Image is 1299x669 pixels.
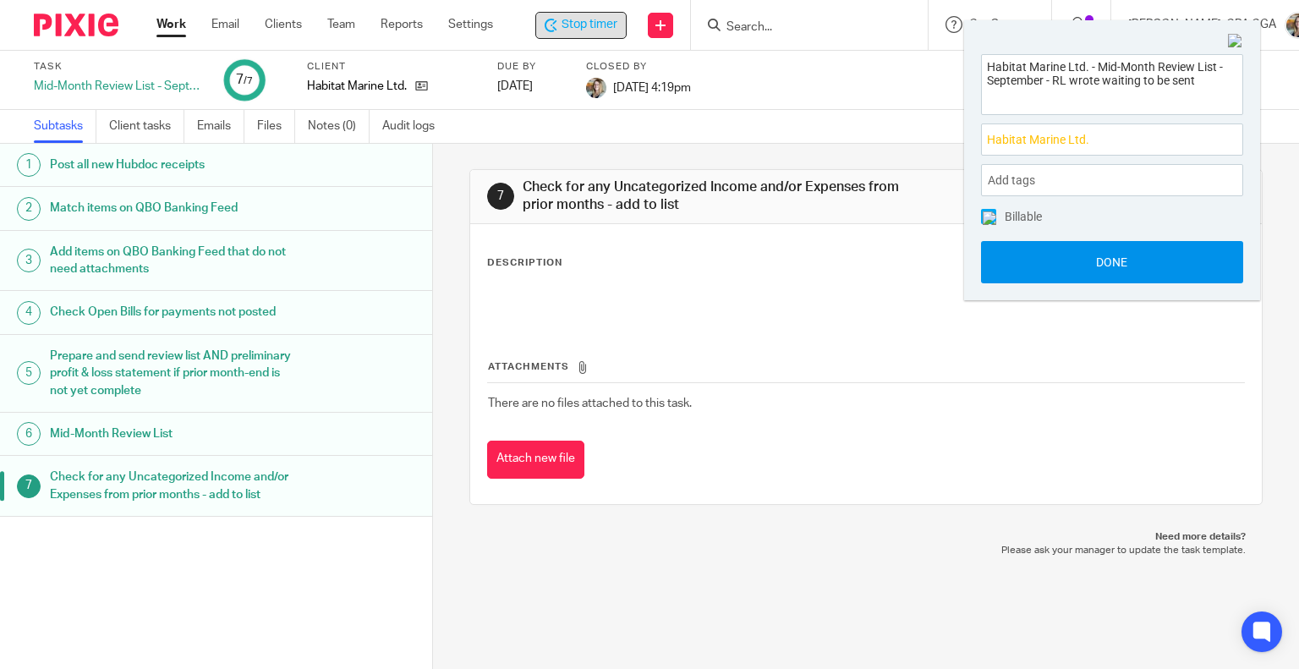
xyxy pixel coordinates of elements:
[381,16,423,33] a: Reports
[307,60,476,74] label: Client
[211,16,239,33] a: Email
[497,60,565,74] label: Due by
[34,110,96,143] a: Subtasks
[497,78,565,95] div: [DATE]
[17,361,41,385] div: 5
[1005,211,1042,222] span: Billable
[448,16,493,33] a: Settings
[983,211,996,225] img: checked.png
[17,197,41,221] div: 2
[523,178,902,215] h1: Check for any Uncategorized Income and/or Expenses from prior months - add to list
[327,16,355,33] a: Team
[50,299,293,325] h1: Check Open Bills for payments not posted
[535,12,627,39] div: Habitat Marine Ltd. - Mid-Month Review List - September - RL wrote waiting to be sent
[488,362,569,371] span: Attachments
[50,152,293,178] h1: Post all new Hubdoc receipts
[50,343,293,403] h1: Prepare and send review list AND preliminary profit & loss statement if prior month-end is not ye...
[34,14,118,36] img: Pixie
[1228,34,1243,49] img: Close
[969,19,1034,30] span: Get Support
[988,167,1044,194] span: Add tags
[586,60,691,74] label: Closed by
[981,123,1243,156] div: Project: Habitat Marine Ltd.
[613,81,691,93] span: [DATE] 4:19pm
[586,78,606,98] img: Chrissy%20McGale%20Bio%20Pic%201.jpg
[487,256,562,270] p: Description
[1128,16,1276,33] p: [PERSON_NAME], CPA CGA
[244,76,253,85] small: /7
[488,398,692,409] span: There are no files attached to this task.
[17,422,41,446] div: 6
[725,20,877,36] input: Search
[197,110,244,143] a: Emails
[486,544,1247,557] p: Please ask your manager to update the task template.
[50,464,293,507] h1: Check for any Uncategorized Income and/or Expenses from prior months - add to list
[382,110,447,143] a: Audit logs
[50,421,293,447] h1: Mid-Month Review List
[17,301,41,325] div: 4
[156,16,186,33] a: Work
[982,55,1242,110] textarea: Habitat Marine Ltd. - Mid-Month Review List - September - RL wrote waiting to be sent
[307,78,407,95] p: Habitat Marine Ltd.
[981,241,1243,283] button: Done
[308,110,370,143] a: Notes (0)
[487,183,514,210] div: 7
[34,78,203,95] div: Mid-Month Review List - September - RL wrote waiting to be sent
[236,70,253,90] div: 7
[265,16,302,33] a: Clients
[109,110,184,143] a: Client tasks
[50,195,293,221] h1: Match items on QBO Banking Feed
[487,441,584,479] button: Attach new file
[17,249,41,272] div: 3
[17,153,41,177] div: 1
[987,131,1200,149] span: Habitat Marine Ltd.
[34,60,203,74] label: Task
[50,239,293,282] h1: Add items on QBO Banking Feed that do not need attachments
[562,16,617,34] span: Stop timer
[486,530,1247,544] p: Need more details?
[17,474,41,498] div: 7
[257,110,295,143] a: Files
